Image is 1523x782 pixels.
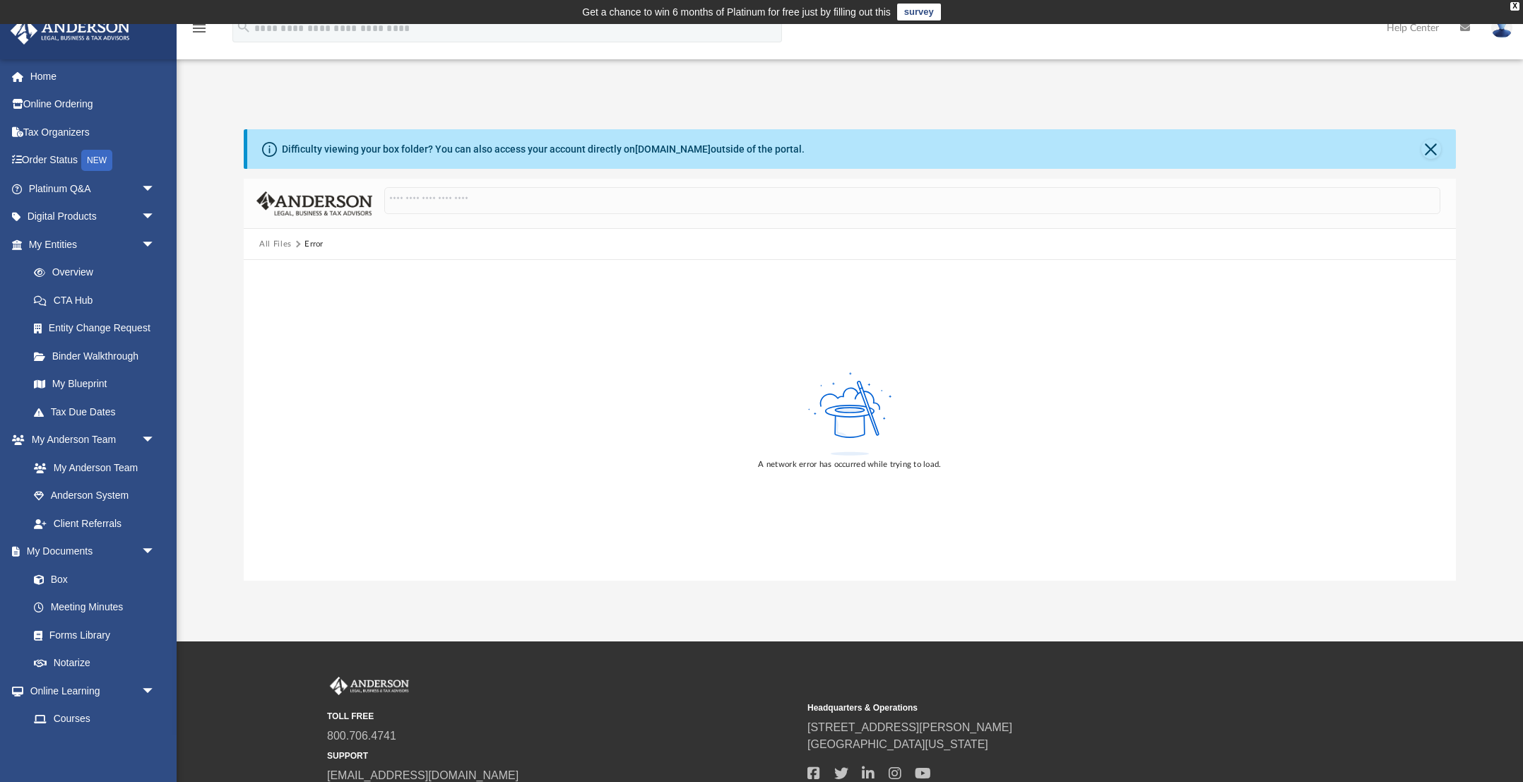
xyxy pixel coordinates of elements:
[10,118,177,146] a: Tax Organizers
[807,701,1278,714] small: Headquarters & Operations
[20,621,162,649] a: Forms Library
[20,259,177,287] a: Overview
[20,705,170,733] a: Courses
[897,4,941,20] a: survey
[259,238,292,251] button: All Files
[327,730,396,742] a: 800.706.4741
[10,203,177,231] a: Digital Productsarrow_drop_down
[141,174,170,203] span: arrow_drop_down
[20,649,170,677] a: Notarize
[635,143,711,155] a: [DOMAIN_NAME]
[81,150,112,171] div: NEW
[141,203,170,232] span: arrow_drop_down
[191,27,208,37] a: menu
[807,738,988,750] a: [GEOGRAPHIC_DATA][US_STATE]
[327,750,798,762] small: SUPPORT
[304,238,323,251] div: Error
[20,398,177,426] a: Tax Due Dates
[758,458,941,471] div: A network error has occurred while trying to load.
[20,314,177,343] a: Entity Change Request
[20,370,170,398] a: My Blueprint
[10,90,177,119] a: Online Ordering
[327,710,798,723] small: TOLL FREE
[582,4,891,20] div: Get a chance to win 6 months of Platinum for free just by filling out this
[10,538,170,566] a: My Documentsarrow_drop_down
[191,20,208,37] i: menu
[141,426,170,455] span: arrow_drop_down
[20,593,170,622] a: Meeting Minutes
[10,174,177,203] a: Platinum Q&Aarrow_drop_down
[20,342,177,370] a: Binder Walkthrough
[282,142,805,157] div: Difficulty viewing your box folder? You can also access your account directly on outside of the p...
[10,62,177,90] a: Home
[141,677,170,706] span: arrow_drop_down
[807,721,1012,733] a: [STREET_ADDRESS][PERSON_NAME]
[20,454,162,482] a: My Anderson Team
[20,286,177,314] a: CTA Hub
[10,230,177,259] a: My Entitiesarrow_drop_down
[384,187,1440,214] input: Search files and folders
[327,677,412,695] img: Anderson Advisors Platinum Portal
[6,17,134,45] img: Anderson Advisors Platinum Portal
[327,769,518,781] a: [EMAIL_ADDRESS][DOMAIN_NAME]
[1421,139,1441,159] button: Close
[20,509,170,538] a: Client Referrals
[20,733,162,761] a: Video Training
[20,565,162,593] a: Box
[10,146,177,175] a: Order StatusNEW
[20,482,170,510] a: Anderson System
[236,19,251,35] i: search
[10,426,170,454] a: My Anderson Teamarrow_drop_down
[141,538,170,567] span: arrow_drop_down
[1491,18,1512,38] img: User Pic
[1510,2,1519,11] div: close
[141,230,170,259] span: arrow_drop_down
[10,677,170,705] a: Online Learningarrow_drop_down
